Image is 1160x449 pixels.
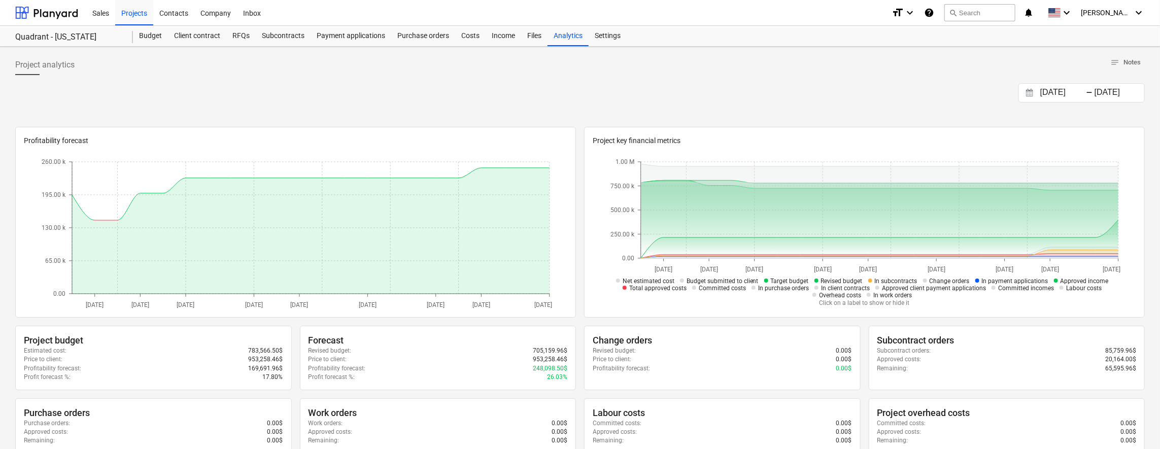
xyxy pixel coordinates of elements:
tspan: [DATE] [472,302,490,309]
p: Remaining : [877,364,908,373]
tspan: [DATE] [291,302,309,309]
a: Client contract [168,26,226,46]
div: Analytics [548,26,589,46]
p: Revised budget : [309,347,352,355]
div: Work orders [309,407,568,419]
span: notes [1110,58,1119,67]
p: Committed costs : [877,419,926,428]
tspan: [DATE] [700,266,718,273]
div: Project overhead costs [877,407,1137,419]
tspan: [DATE] [996,266,1014,273]
i: keyboard_arrow_down [904,7,916,19]
p: Subcontract orders : [877,347,931,355]
span: Revised budget [821,278,863,285]
p: 0.00$ [836,347,852,355]
p: 953,258.46$ [533,355,567,364]
tspan: 65.00 k [45,258,66,265]
tspan: [DATE] [1041,266,1059,273]
tspan: 195.00 k [42,192,66,199]
tspan: [DATE] [427,302,445,309]
p: 0.00$ [267,428,283,436]
p: 0.00$ [836,436,852,445]
p: Approved costs : [593,428,637,436]
span: Approved income [1061,278,1109,285]
span: Change orders [930,278,970,285]
p: Remaining : [877,436,908,445]
tspan: 1.00 M [616,159,634,166]
span: In purchase orders [758,285,809,292]
p: Purchase orders : [24,419,70,428]
p: Work orders : [309,419,343,428]
span: In client contracts [821,285,870,292]
span: In payment applications [982,278,1048,285]
tspan: [DATE] [928,266,945,273]
iframe: Chat Widget [1109,400,1160,449]
p: Project key financial metrics [593,135,1136,146]
i: format_size [892,7,904,19]
p: Approved costs : [877,355,922,364]
span: [PERSON_NAME] [1081,9,1132,17]
p: Approved costs : [877,428,922,436]
button: Interact with the calendar and add the check-in date for your trip. [1021,87,1038,99]
p: 953,258.46$ [249,355,283,364]
span: In work orders [873,292,912,299]
span: search [949,9,957,17]
p: Profitability forecast : [24,364,81,373]
p: 169,691.96$ [249,364,283,373]
p: 26.03% [547,373,567,382]
p: Profit forecast % : [24,373,71,382]
p: Remaining : [309,436,339,445]
span: Labour costs [1066,285,1102,292]
tspan: 0.00 [53,291,65,298]
div: Purchase orders [24,407,283,419]
p: Remaining : [24,436,55,445]
tspan: [DATE] [131,302,149,309]
tspan: [DATE] [534,302,552,309]
a: Purchase orders [391,26,455,46]
tspan: 260.00 k [42,159,66,166]
p: 0.00$ [552,436,567,445]
div: RFQs [226,26,256,46]
span: Budget submitted to client [687,278,759,285]
span: Overhead costs [819,292,861,299]
p: Committed costs : [593,419,641,428]
tspan: [DATE] [245,302,263,309]
p: Price to client : [593,355,631,364]
tspan: [DATE] [746,266,764,273]
div: Budget [133,26,168,46]
span: Project analytics [15,59,75,71]
p: 17.80% [263,373,283,382]
span: Net estimated cost [623,278,674,285]
p: 0.00$ [836,364,852,373]
div: Forecast [309,334,568,347]
a: Subcontracts [256,26,311,46]
p: 85,759.96$ [1105,347,1136,355]
i: notifications [1023,7,1034,19]
tspan: 500.00 k [610,207,635,214]
p: Approved costs : [24,428,68,436]
tspan: [DATE] [860,266,877,273]
div: - [1086,90,1093,96]
button: Search [944,4,1015,21]
p: 248,098.50$ [533,364,567,373]
input: End Date [1093,86,1144,100]
div: Costs [455,26,486,46]
i: keyboard_arrow_down [1061,7,1073,19]
a: Settings [589,26,627,46]
span: Approved client payment applications [882,285,986,292]
p: Profit forecast % : [309,373,355,382]
input: Start Date [1038,86,1090,100]
tspan: [DATE] [86,302,104,309]
p: 0.00$ [267,436,283,445]
div: Quadrant - [US_STATE] [15,32,121,43]
span: Committed incomes [998,285,1054,292]
tspan: 250.00 k [610,231,635,238]
p: 0.00$ [836,428,852,436]
a: Income [486,26,521,46]
div: Labour costs [593,407,852,419]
